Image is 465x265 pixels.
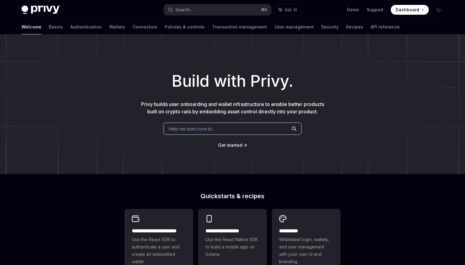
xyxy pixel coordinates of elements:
[133,20,157,34] a: Connectors
[218,142,242,148] a: Get started
[346,20,363,34] a: Recipes
[70,20,102,34] a: Authentication
[218,142,242,148] span: Get started
[321,20,339,34] a: Security
[212,20,267,34] a: Transaction management
[125,193,340,199] h2: Quickstarts & recipes
[206,236,259,258] span: Use the React Native SDK to build a mobile app on Solana.
[285,7,297,13] span: Ask AI
[274,4,301,15] button: Ask AI
[165,20,205,34] a: Policies & controls
[49,20,63,34] a: Basics
[261,7,267,12] span: ⌘ K
[21,20,41,34] a: Welcome
[396,7,419,13] span: Dashboard
[371,20,400,34] a: API reference
[169,126,215,132] span: Help me learn how to…
[109,20,125,34] a: Wallets
[164,4,271,15] button: Search...⌘K
[175,6,193,13] div: Search...
[21,6,60,14] img: dark logo
[367,7,383,13] a: Support
[275,20,314,34] a: User management
[347,7,359,13] a: Demo
[10,69,455,93] h1: Build with Privy.
[391,5,429,15] a: Dashboard
[434,5,444,15] button: Toggle dark mode
[141,101,324,115] span: Privy builds user onboarding and wallet infrastructure to enable better products built on crypto ...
